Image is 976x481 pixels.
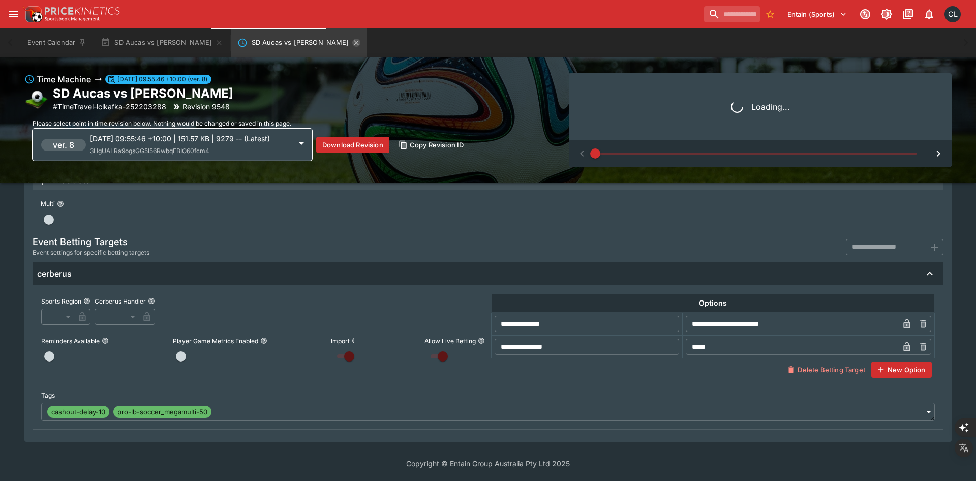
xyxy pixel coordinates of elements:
span: Event settings for specific betting targets [33,248,149,258]
button: No Bookmarks [762,6,778,22]
img: PriceKinetics Logo [22,4,43,24]
span: cashout-delay-10 [47,407,109,417]
th: Options [492,294,935,313]
div: Chad Liu [944,6,961,22]
div: Loading... [577,81,943,132]
button: Copy Revision ID [393,137,470,153]
p: Revision 9548 [182,101,230,112]
h6: cerberus [37,268,72,279]
p: Multi [41,199,55,208]
button: Delete Betting Target [781,362,871,378]
button: New Option [871,362,932,378]
p: [DATE] 09:55:46 +10:00 | 151.57 KB | 9279 -- (Latest) [90,133,291,144]
h6: ver. 8 [53,139,74,151]
img: soccer.png [24,86,49,111]
button: SD Aucas vs CD Cuenca [231,28,366,57]
button: Download Revision [316,137,389,153]
p: Allow Live Betting [424,337,476,345]
button: Event Calendar [21,28,93,57]
button: Select Tenant [781,6,853,22]
button: Cerberus Handler [148,297,155,305]
p: Reminders Available [41,337,100,345]
button: Import [352,337,359,344]
img: Sportsbook Management [45,17,100,21]
button: SD Aucas vs [PERSON_NAME] [95,28,229,57]
button: Sports Region [83,297,90,305]
p: Sports Region [41,297,81,306]
h6: Time Machine [37,73,91,85]
p: Player Game Metrics Enabled [173,337,258,345]
button: Reminders Available [102,337,109,344]
button: Player Game Metrics Enabled [260,337,267,344]
span: pro-lb-soccer_megamulti-50 [113,407,211,417]
span: [DATE] 09:55:46 +10:00 (ver. 8) [113,75,211,84]
button: Documentation [899,5,917,23]
input: search [704,6,760,22]
h2: Copy To Clipboard [53,85,233,101]
button: Connected to PK [856,5,874,23]
button: open drawer [4,5,22,23]
p: Import [331,337,350,345]
p: Cerberus Handler [95,297,146,306]
button: Toggle light/dark mode [877,5,896,23]
button: Allow Live Betting [478,337,485,344]
button: Multi [57,200,64,207]
span: Please select point in time revision below. Nothing would be changed or saved in this page. [33,119,291,127]
h5: Event Betting Targets [33,236,149,248]
p: Tags [41,391,55,400]
p: Copy To Clipboard [53,101,166,112]
button: Notifications [920,5,938,23]
img: PriceKinetics [45,7,120,15]
button: Chad Liu [941,3,964,25]
span: 3HgUALRa9ogsGG5l56RwbqEBIO60fcm4 [90,147,209,155]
